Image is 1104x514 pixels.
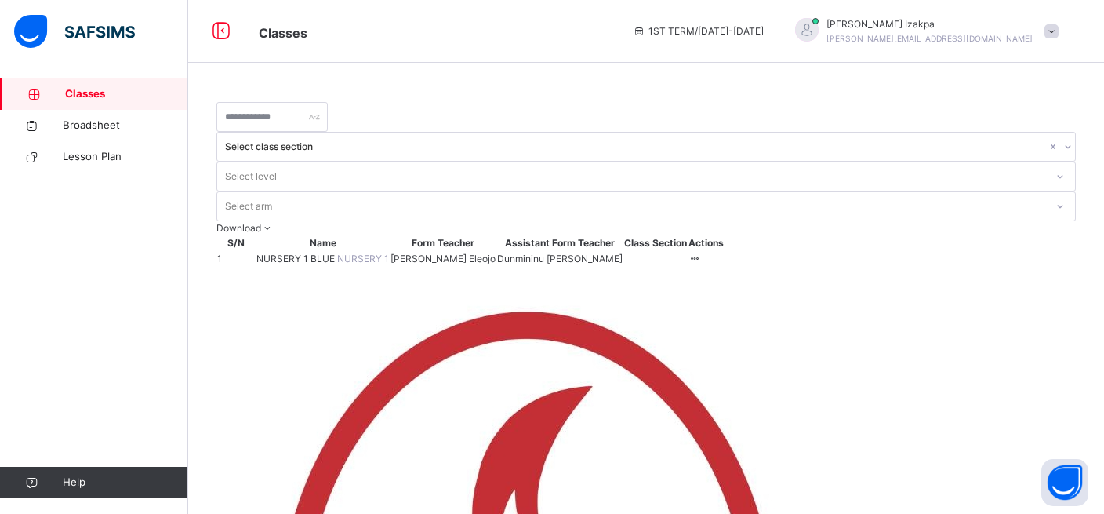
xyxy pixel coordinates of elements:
span: session/term information [633,24,764,38]
span: Classes [259,25,307,41]
span: [PERSON_NAME] Eleojo [390,252,496,266]
th: Name [256,235,390,251]
span: Download [216,222,261,234]
img: safsims [14,15,135,48]
button: Open asap [1041,459,1088,506]
span: Lesson Plan [63,149,188,165]
span: Dunmininu [PERSON_NAME] [497,252,623,266]
span: NURSERY 1 BLUE [256,253,337,264]
th: Class Section [623,235,688,251]
div: NaomiIzakpa [779,17,1066,46]
th: Form Teacher [390,235,496,251]
span: NURSERY 1 [337,253,389,264]
span: [PERSON_NAME] Izakpa [826,17,1033,31]
div: Select class section [225,140,1047,154]
th: S/N [216,235,256,251]
span: [PERSON_NAME][EMAIL_ADDRESS][DOMAIN_NAME] [826,34,1033,43]
div: Select arm [225,191,272,221]
span: Broadsheet [63,118,188,133]
td: 1 [216,251,256,267]
div: Select level [225,162,277,191]
th: Assistant Form Teacher [496,235,623,251]
span: Classes [65,86,188,102]
span: Help [63,475,187,490]
th: Actions [688,235,724,251]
